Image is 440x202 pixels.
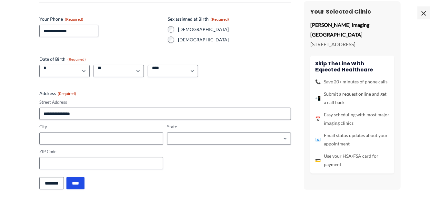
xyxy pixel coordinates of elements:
li: Save 20+ minutes of phone calls [315,77,389,86]
p: [STREET_ADDRESS] [310,39,394,49]
span: (Required) [65,17,83,22]
h3: Your Selected Clinic [310,8,394,15]
span: (Required) [67,57,86,62]
label: Your Phone [39,16,163,22]
li: Email status updates about your appointment [315,131,389,148]
label: Street Address [39,99,291,105]
span: × [417,6,430,19]
li: Use your HSA/FSA card for payment [315,152,389,168]
span: 📞 [315,77,321,86]
span: (Required) [211,17,229,22]
span: 📧 [315,135,321,144]
label: City [39,124,163,130]
span: 💳 [315,156,321,164]
p: [PERSON_NAME] Imaging [GEOGRAPHIC_DATA] [310,20,394,39]
label: State [167,124,291,130]
li: Easy scheduling with most major imaging clinics [315,110,389,127]
label: [DEMOGRAPHIC_DATA] [178,26,291,33]
legend: Sex assigned at Birth [168,16,229,22]
legend: Address [39,90,76,97]
span: (Required) [58,91,76,96]
label: [DEMOGRAPHIC_DATA] [178,37,291,43]
h4: Skip the line with Expected Healthcare [315,60,389,72]
li: Submit a request online and get a call back [315,90,389,106]
label: ZIP Code [39,149,163,155]
span: 📲 [315,94,321,102]
legend: Date of Birth [39,56,86,62]
span: 📅 [315,114,321,123]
